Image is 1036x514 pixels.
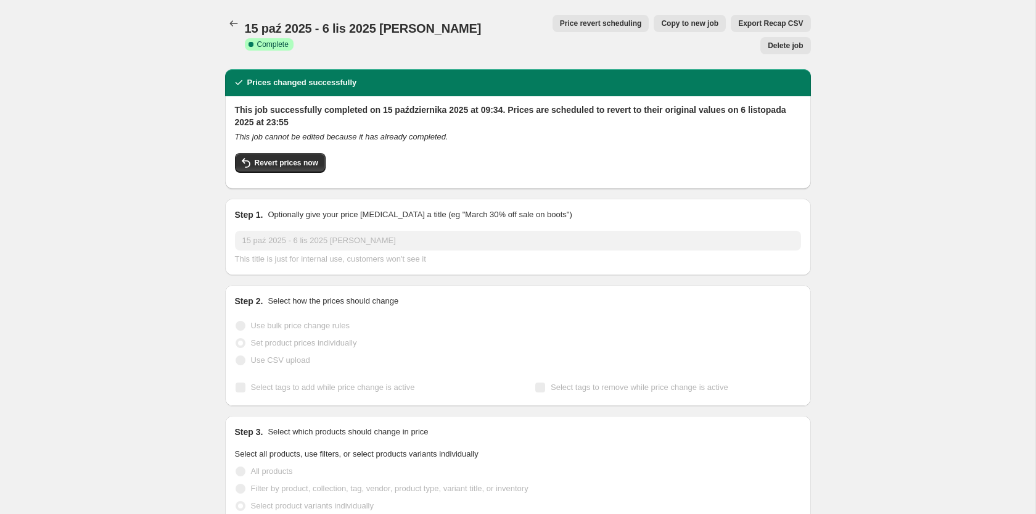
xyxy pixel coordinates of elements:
p: Optionally give your price [MEDICAL_DATA] a title (eg "March 30% off sale on boots") [268,209,572,221]
p: Select how the prices should change [268,295,398,307]
span: This title is just for internal use, customers won't see it [235,254,426,263]
span: Filter by product, collection, tag, vendor, product type, variant title, or inventory [251,484,528,493]
span: Select tags to add while price change is active [251,383,415,392]
span: Select all products, use filters, or select products variants individually [235,449,479,458]
p: Select which products should change in price [268,426,428,438]
button: Copy to new job [654,15,726,32]
span: Use CSV upload [251,355,310,365]
span: Revert prices now [255,158,318,168]
i: This job cannot be edited because it has already completed. [235,132,448,141]
span: Set product prices individually [251,338,357,347]
span: Select product variants individually [251,501,374,510]
input: 30% off holiday sale [235,231,801,251]
span: Price revert scheduling [560,19,642,28]
span: All products [251,466,293,476]
span: Copy to new job [661,19,718,28]
span: Delete job [768,41,803,51]
button: Price change jobs [225,15,242,32]
span: Export Recap CSV [738,19,803,28]
button: Delete job [760,37,810,54]
h2: Prices changed successfully [247,77,357,89]
h2: This job successfully completed on 15 października 2025 at 09:34. Prices are scheduled to revert ... [235,104,801,128]
h2: Step 2. [235,295,263,307]
span: Use bulk price change rules [251,321,350,330]
h2: Step 1. [235,209,263,221]
span: 15 paź 2025 - 6 lis 2025 [PERSON_NAME] [245,22,482,35]
button: Export Recap CSV [731,15,810,32]
button: Price revert scheduling [553,15,649,32]
button: Revert prices now [235,153,326,173]
span: Select tags to remove while price change is active [551,383,728,392]
span: Complete [257,39,289,49]
h2: Step 3. [235,426,263,438]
